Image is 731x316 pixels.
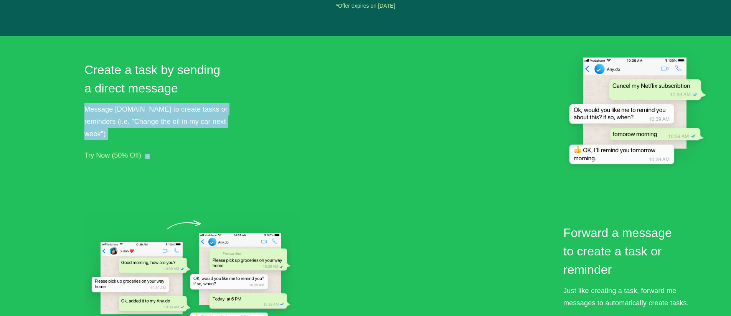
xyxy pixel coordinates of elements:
[306,0,426,12] div: *Offer expires on [DATE]
[145,154,150,159] img: arrow
[563,224,684,279] h2: Forward a message to create a task or reminder
[84,103,230,140] div: Message [DOMAIN_NAME] to create tasks or reminders (i.e. "Change the oil in my car next week")
[553,36,709,184] img: Create a task in WhatsApp | WhatsApp Reminders
[84,151,141,160] button: Try Now (50% Off)
[563,285,709,309] div: Just like creating a task, forward me messages to automatically create tasks.
[84,61,226,97] h2: Create a task by sending a direct message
